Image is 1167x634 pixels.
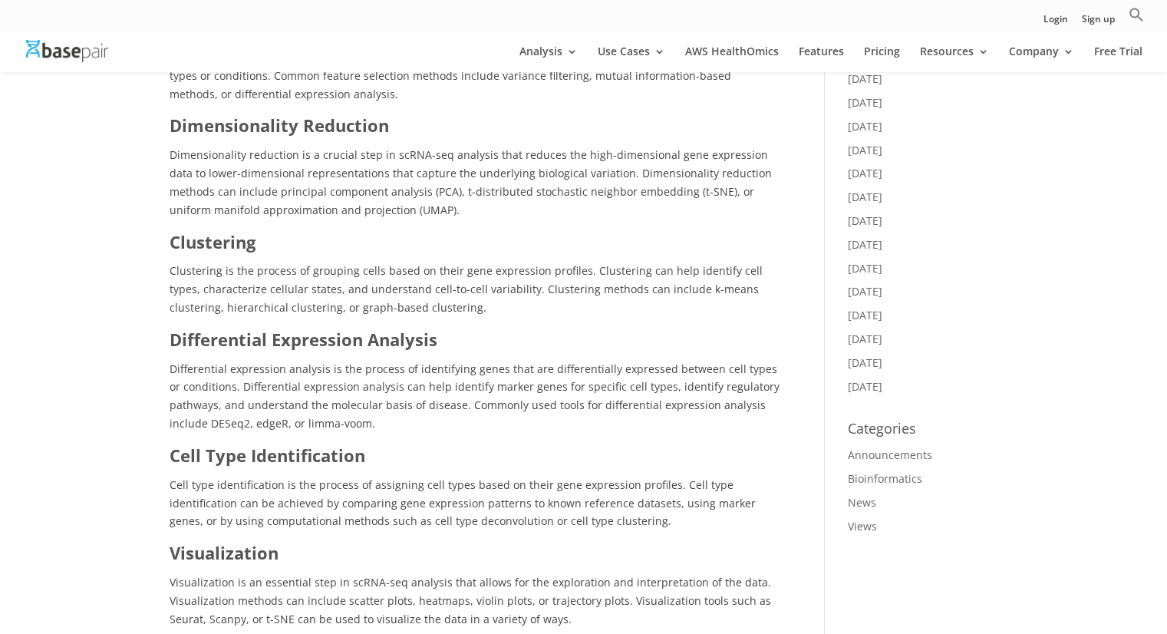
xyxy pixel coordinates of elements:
[1082,15,1115,31] a: Sign up
[519,46,578,72] a: Analysis
[848,119,882,134] a: [DATE]
[170,541,279,564] b: Visualization
[848,471,922,486] a: Bioinformatics
[1129,7,1144,31] a: Search Icon Link
[170,147,772,216] span: Dimensionality reduction is a crucial step in scRNA-seq analysis that reduces the high-dimensiona...
[170,114,389,137] b: Dimensionality Reduction
[848,418,997,446] h4: Categories
[864,46,900,72] a: Pricing
[848,519,877,533] a: Views
[170,328,437,351] b: Differential Expression Analysis
[1094,46,1142,72] a: Free Trial
[685,46,779,72] a: AWS HealthOmics
[848,213,882,228] a: [DATE]
[170,575,771,626] span: Visualization is an essential step in scRNA-seq analysis that allows for the exploration and inte...
[170,263,763,315] span: Clustering is the process of grouping cells based on their gene expression profiles. Clustering c...
[1129,7,1144,22] svg: Search
[848,166,882,180] a: [DATE]
[1009,46,1074,72] a: Company
[170,477,756,529] span: Cell type identification is the process of assigning cell types based on their gene expression pr...
[848,71,882,86] a: [DATE]
[848,308,882,322] a: [DATE]
[848,355,882,370] a: [DATE]
[848,237,882,252] a: [DATE]
[170,230,255,253] b: Clustering
[848,261,882,276] a: [DATE]
[848,447,932,462] a: Announcements
[848,143,882,157] a: [DATE]
[848,95,882,110] a: [DATE]
[26,40,108,62] img: Basepair
[848,284,882,299] a: [DATE]
[598,46,665,72] a: Use Cases
[1043,15,1068,31] a: Login
[920,46,989,72] a: Resources
[170,362,780,431] span: Differential expression analysis is the process of identifying genes that are differentially expr...
[848,379,882,394] a: [DATE]
[848,495,876,510] a: News
[848,190,882,204] a: [DATE]
[170,31,761,101] span: Feature selection is the process of identifying the most informative genes in scRNA-seq data. Fea...
[799,46,844,72] a: Features
[1090,557,1149,616] iframe: Drift Widget Chat Controller
[848,332,882,346] a: [DATE]
[170,444,365,467] b: Cell Type Identification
